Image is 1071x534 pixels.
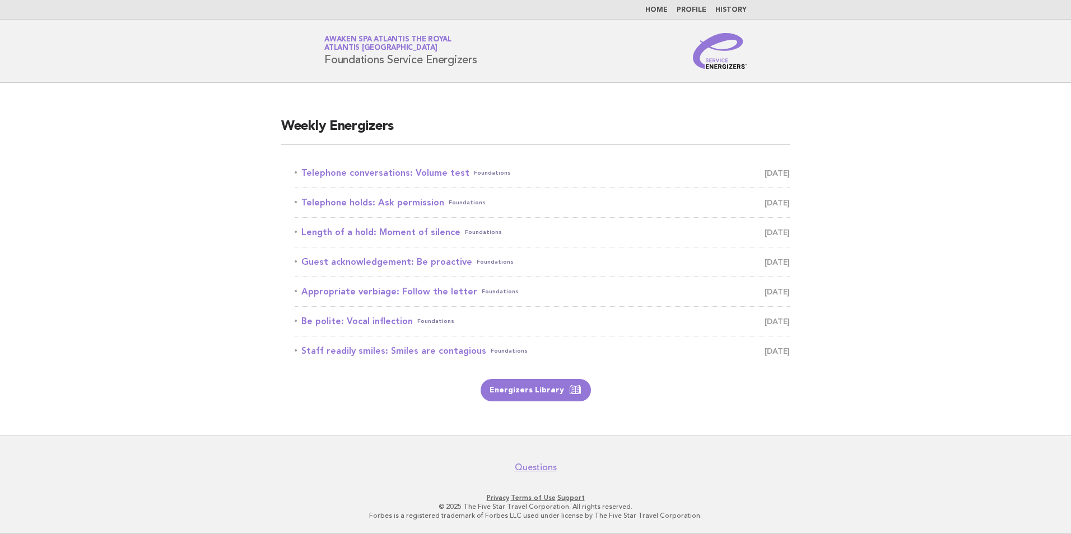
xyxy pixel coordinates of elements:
[449,195,486,210] span: Foundations
[477,254,514,270] span: Foundations
[324,45,437,52] span: Atlantis [GEOGRAPHIC_DATA]
[324,36,477,65] h1: Foundations Service Energizers
[481,379,591,401] a: Energizers Library
[295,284,790,299] a: Appropriate verbiage: Follow the letterFoundations [DATE]
[295,313,790,329] a: Be polite: Vocal inflectionFoundations [DATE]
[417,313,454,329] span: Foundations
[511,494,556,502] a: Terms of Use
[295,195,790,210] a: Telephone holds: Ask permissionFoundations [DATE]
[295,165,790,181] a: Telephone conversations: Volume testFoundations [DATE]
[295,224,790,240] a: Length of a hold: Moment of silenceFoundations [DATE]
[193,511,878,520] p: Forbes is a registered trademark of Forbes LLC used under license by The Five Star Travel Corpora...
[474,165,511,181] span: Foundations
[765,195,790,210] span: [DATE]
[693,33,747,69] img: Service Energizers
[281,118,790,145] h2: Weekly Energizers
[295,254,790,270] a: Guest acknowledgement: Be proactiveFoundations [DATE]
[715,7,747,13] a: History
[465,224,502,240] span: Foundations
[557,494,585,502] a: Support
[765,165,790,181] span: [DATE]
[645,7,668,13] a: Home
[765,224,790,240] span: [DATE]
[193,502,878,511] p: © 2025 The Five Star Travel Corporation. All rights reserved.
[515,462,557,473] a: Questions
[765,313,790,329] span: [DATE]
[677,7,706,13] a: Profile
[295,343,790,359] a: Staff readily smiles: Smiles are contagiousFoundations [DATE]
[193,493,878,502] p: · ·
[765,254,790,270] span: [DATE]
[324,36,451,51] a: Awaken SPA Atlantis the RoyalAtlantis [GEOGRAPHIC_DATA]
[765,284,790,299] span: [DATE]
[491,343,528,359] span: Foundations
[482,284,519,299] span: Foundations
[765,343,790,359] span: [DATE]
[487,494,509,502] a: Privacy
